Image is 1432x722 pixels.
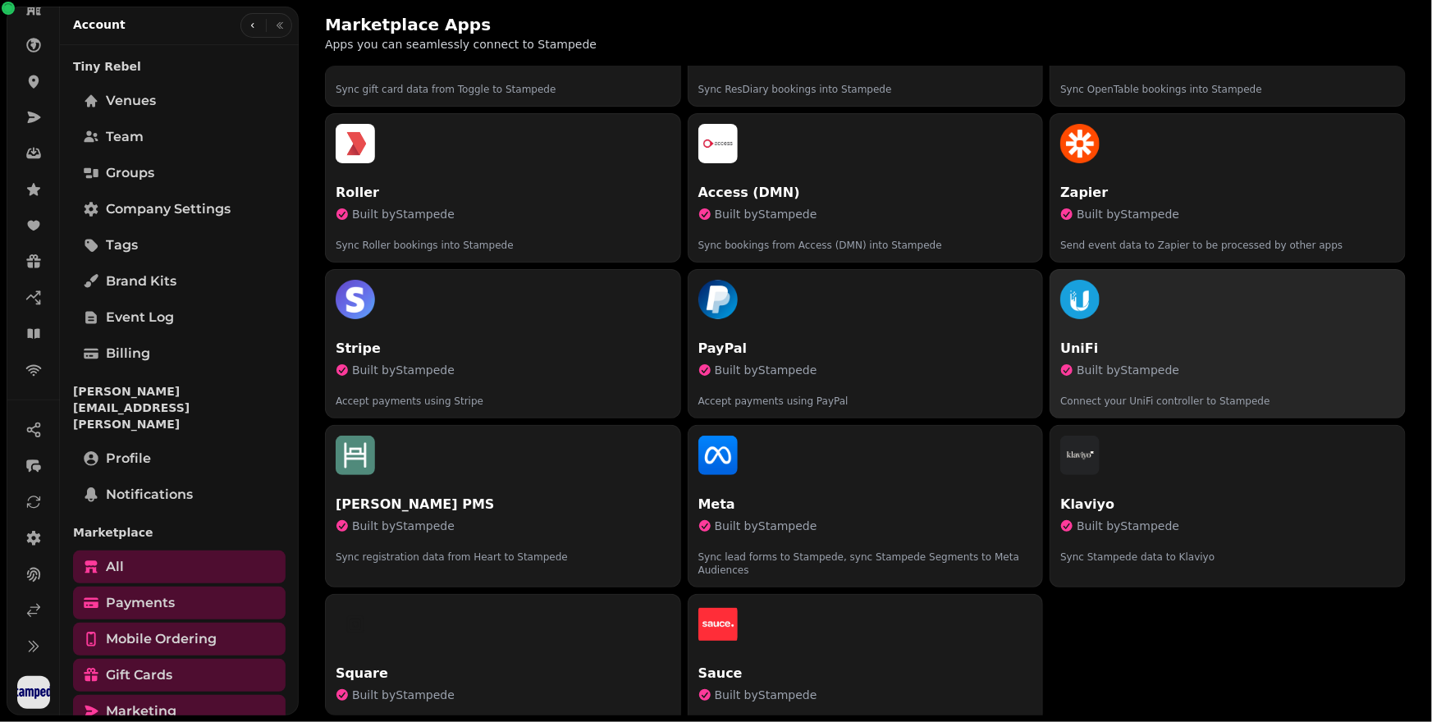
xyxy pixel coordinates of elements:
a: Notifications [73,478,286,511]
p: Sync registration data from Heart to Stampede [336,537,670,564]
h2: Marketplace Apps [325,13,640,36]
p: Connect your UniFi controller to Stampede [1060,382,1395,408]
button: Access (DMN) faviconAccess (DMN)Built byStampedeSync bookings from Access (DMN) into Stampede [688,113,1044,263]
img: Access (DMN) favicon [698,124,738,163]
p: Accept payments using Stripe [336,382,670,408]
p: [PERSON_NAME] PMS [336,495,670,514]
p: Access (DMN) [698,183,1033,203]
span: Built by Stampede [715,687,817,703]
span: Tags [106,235,138,255]
p: Send event data to Zapier to be processed by other apps [1060,226,1395,252]
span: Event log [106,308,174,327]
img: Klaviyo favicon [1060,436,1100,475]
span: Built by Stampede [1077,206,1179,222]
button: User avatar [14,676,53,709]
p: Roller [336,183,670,203]
button: Zapier faviconZapierBuilt byStampedeSend event data to Zapier to be processed by other apps [1050,113,1406,263]
span: Built by Stampede [352,362,455,378]
span: Notifications [106,485,193,505]
img: PayPal favicon [698,280,738,319]
img: User avatar [17,676,50,709]
a: Profile [73,442,286,475]
span: Built by Stampede [1077,362,1179,378]
span: Profile [106,449,151,468]
img: Stripe favicon [336,280,375,319]
a: Tags [73,229,286,262]
button: Hart PMS favicon[PERSON_NAME] PMSBuilt byStampedeSync registration data from Heart to Stampede [325,425,681,587]
p: Marketplace [73,518,286,547]
p: Tiny Rebel [73,52,286,81]
span: Built by Stampede [1077,518,1179,534]
span: Company settings [106,199,231,219]
span: Built by Stampede [352,518,455,534]
button: Klaviyo faviconKlaviyoBuilt byStampedeSync Stampede data to Klaviyo [1050,425,1406,587]
span: Built by Stampede [352,206,455,222]
img: Meta favicon [698,436,738,475]
a: Venues [73,85,286,117]
a: Team [73,121,286,153]
p: Sync ResDiary bookings into Stampede [698,70,1033,96]
p: Sync OpenTable bookings into Stampede [1060,70,1395,96]
button: Meta faviconMetaBuilt byStampedeSync lead forms to Stampede, sync Stampede Segments to Meta Audie... [688,425,1044,587]
button: Roller faviconRollerBuilt byStampedeSync Roller bookings into Stampede [325,113,681,263]
span: Brand Kits [106,272,176,291]
span: Built by Stampede [352,687,455,703]
h2: Account [73,16,126,33]
p: Sync Stampede data to Klaviyo [1060,537,1395,564]
img: Roller favicon [336,124,375,163]
p: PayPal [698,339,1033,359]
span: All [106,557,124,577]
a: Payments [73,587,286,619]
a: Mobile ordering [73,623,286,656]
p: Sync bookings from Access (DMN) into Stampede [698,226,1033,252]
a: All [73,551,286,583]
a: Billing [73,337,286,370]
p: Accept payments using PayPal [698,382,1033,408]
a: Gift cards [73,659,286,692]
p: UniFi [1060,339,1395,359]
img: Square favicon [336,605,375,644]
p: Sync Roller bookings into Stampede [336,226,670,252]
p: Meta [698,495,1033,514]
p: Apps you can seamlessly connect to Stampede [325,36,745,53]
img: Sauce favicon [698,605,738,644]
span: Marketing [106,701,176,721]
p: [PERSON_NAME][EMAIL_ADDRESS][PERSON_NAME] [73,377,286,439]
a: Groups [73,157,286,190]
p: Sync gift card data from Toggle to Stampede [336,70,670,96]
p: Klaviyo [1060,495,1395,514]
span: Built by Stampede [715,362,817,378]
span: Gift cards [106,665,172,685]
span: Venues [106,91,156,111]
p: Square [336,664,670,683]
a: Brand Kits [73,265,286,298]
p: Sauce [698,664,1033,683]
a: Company settings [73,193,286,226]
span: Groups [106,163,154,183]
p: Stripe [336,339,670,359]
p: Zapier [1060,183,1395,203]
span: Billing [106,344,150,363]
button: Stripe faviconStripeBuilt byStampedeAccept payments using Stripe [325,269,681,418]
img: Zapier favicon [1060,124,1100,163]
p: Sync lead forms to Stampede, sync Stampede Segments to Meta Audiences [698,537,1033,577]
span: Payments [106,593,175,613]
img: Hart PMS favicon [336,436,375,475]
a: Event log [73,301,286,334]
span: Mobile ordering [106,629,217,649]
span: Team [106,127,144,147]
button: PayPal faviconPayPalBuilt byStampedeAccept payments using PayPal [688,269,1044,418]
span: Built by Stampede [715,518,817,534]
span: Built by Stampede [715,206,817,222]
img: UniFi favicon [1060,280,1100,319]
button: UniFi faviconUniFiBuilt byStampedeConnect your UniFi controller to Stampede [1050,269,1406,418]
